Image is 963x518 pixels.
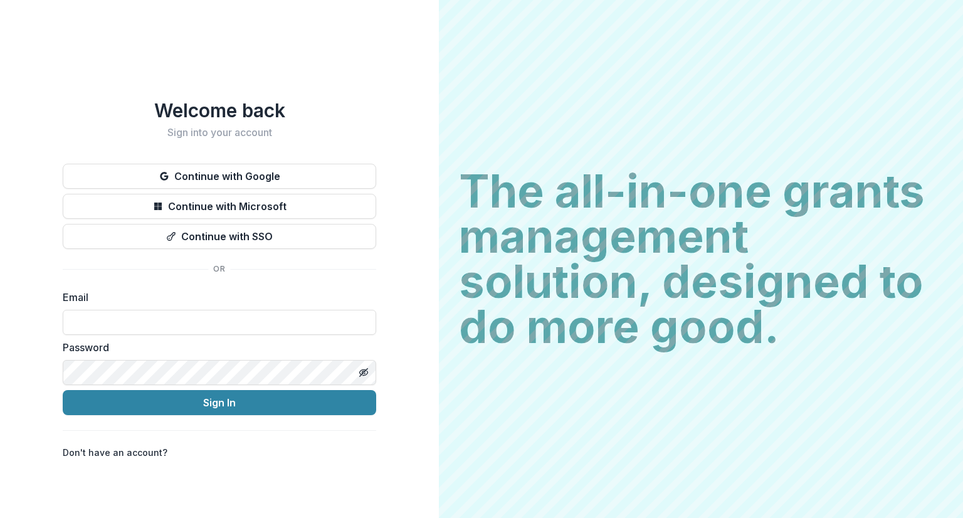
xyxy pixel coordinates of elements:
[63,224,376,249] button: Continue with SSO
[63,99,376,122] h1: Welcome back
[63,194,376,219] button: Continue with Microsoft
[354,362,374,383] button: Toggle password visibility
[63,390,376,415] button: Sign In
[63,446,167,459] p: Don't have an account?
[63,127,376,139] h2: Sign into your account
[63,340,369,355] label: Password
[63,290,369,305] label: Email
[63,164,376,189] button: Continue with Google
